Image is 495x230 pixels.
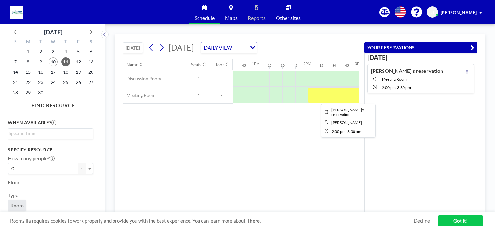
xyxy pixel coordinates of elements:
[367,53,474,62] h3: [DATE]
[24,68,33,77] span: Monday, September 15, 2025
[11,57,20,66] span: Sunday, September 7, 2025
[347,129,361,134] span: 3:30 PM
[36,68,45,77] span: Tuesday, September 16, 2025
[47,38,60,46] div: W
[201,42,257,53] div: Search for option
[74,68,83,77] span: Friday, September 19, 2025
[332,129,345,134] span: 2:00 PM
[441,10,477,15] span: [PERSON_NAME]
[276,15,301,21] span: Other sites
[396,85,397,90] span: -
[242,63,246,68] div: 45
[61,68,70,77] span: Thursday, September 18, 2025
[49,57,58,66] span: Wednesday, September 10, 2025
[225,15,238,21] span: Maps
[210,92,233,98] span: -
[268,63,272,68] div: 15
[213,62,224,68] div: Floor
[8,155,55,162] label: How many people?
[86,163,93,174] button: +
[364,42,477,53] button: YOUR RESERVATIONS
[9,130,90,137] input: Search for option
[331,107,364,117] span: Liang Fei's reservation
[59,38,72,46] div: T
[123,92,156,98] span: Meeting Room
[49,47,58,56] span: Wednesday, September 3, 2025
[86,57,95,66] span: Saturday, September 13, 2025
[250,218,261,224] a: here.
[74,78,83,87] span: Friday, September 26, 2025
[169,43,194,52] span: [DATE]
[332,63,336,68] div: 30
[72,38,84,46] div: F
[11,68,20,77] span: Sunday, September 14, 2025
[123,42,143,53] button: [DATE]
[36,88,45,97] span: Tuesday, September 30, 2025
[24,88,33,97] span: Monday, September 29, 2025
[11,78,20,87] span: Sunday, September 21, 2025
[9,38,22,46] div: S
[252,61,260,66] div: 1PM
[24,47,33,56] span: Monday, September 1, 2025
[61,47,70,56] span: Thursday, September 4, 2025
[86,68,95,77] span: Saturday, September 20, 2025
[49,78,58,87] span: Wednesday, September 24, 2025
[397,85,411,90] span: 3:30 PM
[61,78,70,87] span: Thursday, September 25, 2025
[86,47,95,56] span: Saturday, September 6, 2025
[8,100,99,109] h4: FIND RESOURCE
[345,63,349,68] div: 45
[44,27,62,36] div: [DATE]
[438,215,483,226] a: Got it!
[8,147,93,153] h3: Specify resource
[382,77,407,81] span: Meeting Room
[74,57,83,66] span: Friday, September 12, 2025
[10,202,24,209] span: Room
[10,6,23,19] img: organization-logo
[188,76,210,81] span: 1
[74,47,83,56] span: Friday, September 5, 2025
[331,120,362,125] span: Liang Fei Tan
[36,47,45,56] span: Tuesday, September 2, 2025
[234,43,246,52] input: Search for option
[36,78,45,87] span: Tuesday, September 23, 2025
[8,129,93,138] div: Search for option
[34,38,47,46] div: T
[355,61,363,66] div: 3PM
[188,92,210,98] span: 1
[78,163,86,174] button: -
[346,129,347,134] span: -
[24,57,33,66] span: Monday, September 8, 2025
[430,9,435,15] span: LT
[123,76,161,81] span: Discussion Room
[126,62,138,68] div: Name
[303,61,311,66] div: 2PM
[8,179,20,186] label: Floor
[84,38,97,46] div: S
[22,38,34,46] div: M
[61,57,70,66] span: Thursday, September 11, 2025
[281,63,285,68] div: 30
[319,63,323,68] div: 15
[195,15,215,21] span: Schedule
[191,62,201,68] div: Seats
[382,85,396,90] span: 2:00 PM
[24,78,33,87] span: Monday, September 22, 2025
[294,63,297,68] div: 45
[49,68,58,77] span: Wednesday, September 17, 2025
[202,43,233,52] span: DAILY VIEW
[36,57,45,66] span: Tuesday, September 9, 2025
[371,68,443,74] h4: [PERSON_NAME]'s reservation
[248,15,266,21] span: Reports
[8,192,18,198] label: Type
[414,218,430,224] a: Decline
[10,218,414,224] span: Roomzilla requires cookies to work properly and provide you with the best experience. You can lea...
[86,78,95,87] span: Saturday, September 27, 2025
[11,88,20,97] span: Sunday, September 28, 2025
[210,76,233,81] span: -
